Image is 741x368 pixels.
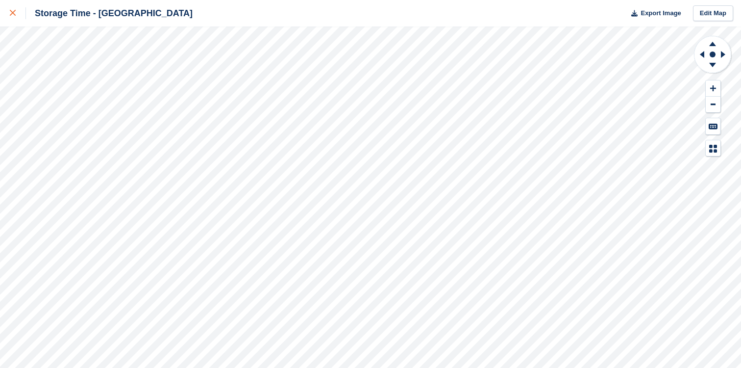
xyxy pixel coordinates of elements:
[706,80,720,97] button: Zoom In
[693,5,733,22] a: Edit Map
[641,8,681,18] span: Export Image
[625,5,681,22] button: Export Image
[26,7,193,19] div: Storage Time - [GEOGRAPHIC_DATA]
[706,118,720,134] button: Keyboard Shortcuts
[706,140,720,157] button: Map Legend
[706,97,720,113] button: Zoom Out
